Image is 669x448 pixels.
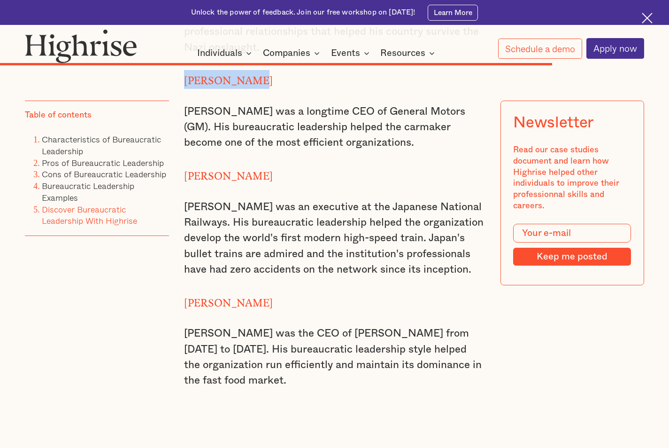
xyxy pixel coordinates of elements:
img: Highrise logo [25,29,137,63]
div: Companies [263,47,310,59]
a: Characteristics of Bureaucratic Leadership [42,133,161,157]
p: [PERSON_NAME] was the CEO of [PERSON_NAME] from [DATE] to [DATE]. His bureaucratic leadership sty... [184,326,484,389]
img: Cross icon [642,13,653,24]
div: Resources [380,47,438,59]
div: Newsletter [513,113,593,132]
a: Discover Bureaucratic Leadership With Highrise [42,202,137,227]
a: Schedule a demo [498,39,582,59]
form: Modal Form [513,224,631,266]
div: Read our case studies document and learn how Highrise helped other individuals to improve their p... [513,144,631,211]
a: Cons of Bureaucratic Leadership [42,167,166,181]
div: Individuals [197,47,242,59]
div: Resources [380,47,425,59]
a: Apply now [586,38,644,59]
p: ‍ [184,403,484,419]
a: Pros of Bureaucratic Leadership [42,156,164,169]
strong: [PERSON_NAME] [184,170,273,177]
strong: [PERSON_NAME] [184,297,273,304]
a: Learn More [428,5,478,21]
div: Individuals [197,47,254,59]
strong: [PERSON_NAME] [184,74,273,81]
input: Your e-mail [513,224,631,243]
a: Bureaucratic Leadership Examples [42,179,134,204]
input: Keep me posted [513,248,631,265]
div: Events [331,47,372,59]
p: [PERSON_NAME] was a longtime CEO of General Motors (GM). His bureaucratic leadership helped the c... [184,104,484,151]
div: Table of contents [25,110,92,121]
div: Companies [263,47,323,59]
div: Unlock the power of feedback. Join our free workshop on [DATE]! [191,8,415,17]
div: Events [331,47,360,59]
p: [PERSON_NAME] was an executive at the Japanese National Railways. His bureaucratic leadership hel... [184,199,484,278]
